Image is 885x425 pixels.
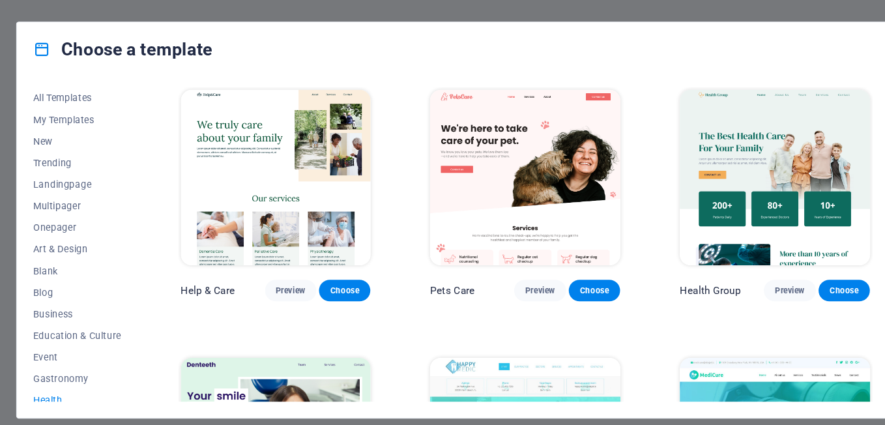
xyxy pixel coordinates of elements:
span: Blank [37,256,123,267]
button: All Templates [37,84,123,105]
span: Blog [37,277,123,287]
button: New [37,126,123,147]
span: Preview [753,275,782,286]
button: Gastronomy [37,355,123,376]
span: My Templates [37,110,123,121]
span: Trending [37,152,123,162]
span: Gastronomy [37,360,123,371]
button: Trending [37,147,123,168]
p: Health Group [661,274,720,287]
span: All Templates [37,89,123,100]
span: Choose [324,275,353,286]
button: Preview [743,270,792,291]
button: Onepager [37,209,123,230]
span: Event [37,340,123,350]
span: Education & Culture [37,319,123,329]
button: Blank [37,251,123,272]
button: Health [37,376,123,397]
span: Health [37,381,123,392]
button: Education & Culture [37,314,123,334]
p: Pets Care [420,274,463,287]
img: Health Group [661,87,845,256]
span: Choose [565,275,594,286]
p: Help & Care [180,274,233,287]
button: Landingpage [37,168,123,188]
h4: Choose a template [37,37,210,58]
span: Preview [512,275,541,286]
span: New [37,131,123,141]
img: Help & Care [180,87,364,256]
button: Preview [502,270,551,291]
button: Preview [261,270,311,291]
span: Onepager [37,214,123,225]
button: Choose [313,270,363,291]
span: Preview [272,275,300,286]
span: Multipager [37,194,123,204]
span: Landingpage [37,173,123,183]
span: Choose [806,275,835,286]
button: Event [37,334,123,355]
span: Business [37,298,123,308]
button: Business [37,293,123,314]
img: Pets Care [420,87,604,256]
span: Art & Design [37,235,123,246]
button: My Templates [37,105,123,126]
button: Art & Design [37,230,123,251]
button: Multipager [37,188,123,209]
button: Choose [555,270,604,291]
button: Blog [37,272,123,293]
button: Choose [796,270,845,291]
